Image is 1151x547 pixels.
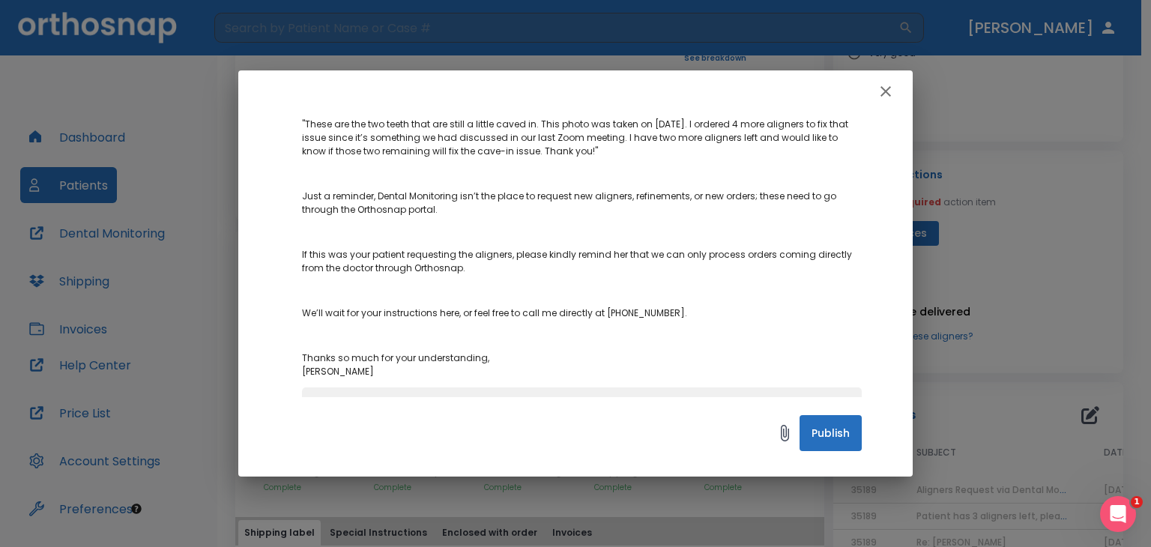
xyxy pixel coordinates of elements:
p: We’ll wait for your instructions here, or feel free to call me directly at [PHONE_NUMBER]. [302,306,862,320]
p: If this was your patient requesting the aligners, please kindly remind her that we can only proce... [302,248,862,275]
span: 1 [1131,496,1143,508]
iframe: Intercom live chat [1100,496,1136,532]
button: Publish [800,415,862,451]
p: Just a reminder, Dental Monitoring isn’t the place to request new aligners, refinements, or new o... [302,190,862,217]
p: Thanks so much for your understanding, [PERSON_NAME] [302,351,862,378]
p: "These are the two teeth that are still a little caved in. This photo was taken on [DATE]. I orde... [302,118,862,158]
